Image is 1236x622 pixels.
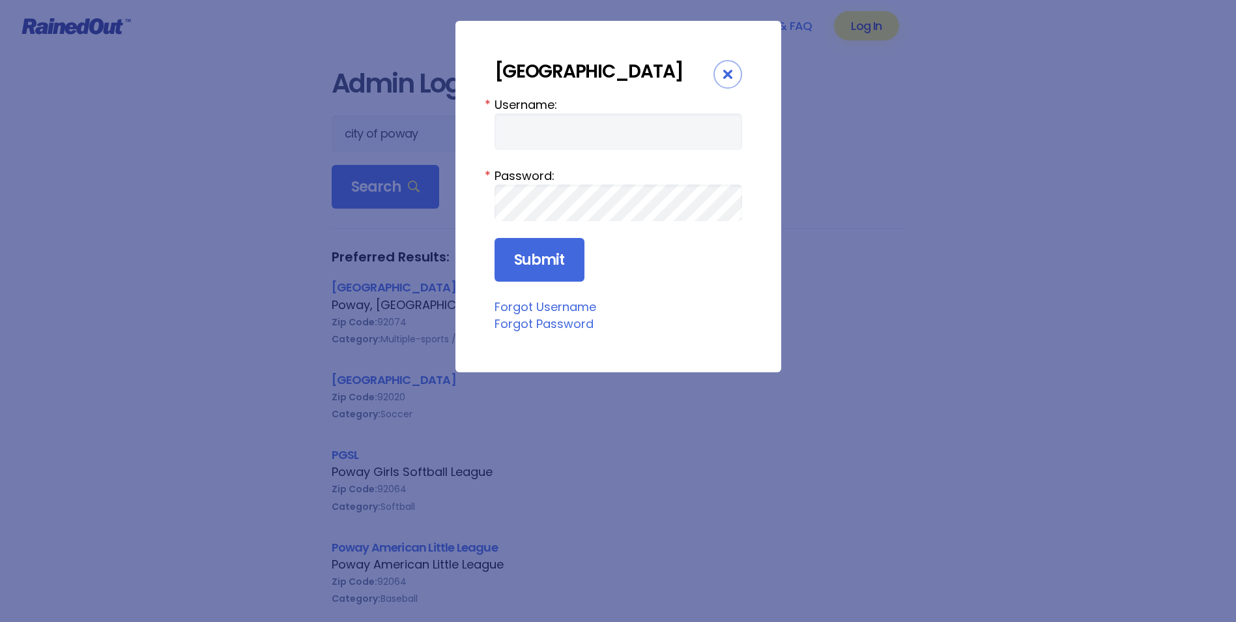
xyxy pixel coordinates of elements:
[495,60,713,83] div: [GEOGRAPHIC_DATA]
[495,167,742,185] label: Password:
[495,299,596,315] a: Forgot Username
[495,96,742,113] label: Username:
[495,316,594,332] a: Forgot Password
[495,238,584,282] input: Submit
[713,60,742,89] div: Close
